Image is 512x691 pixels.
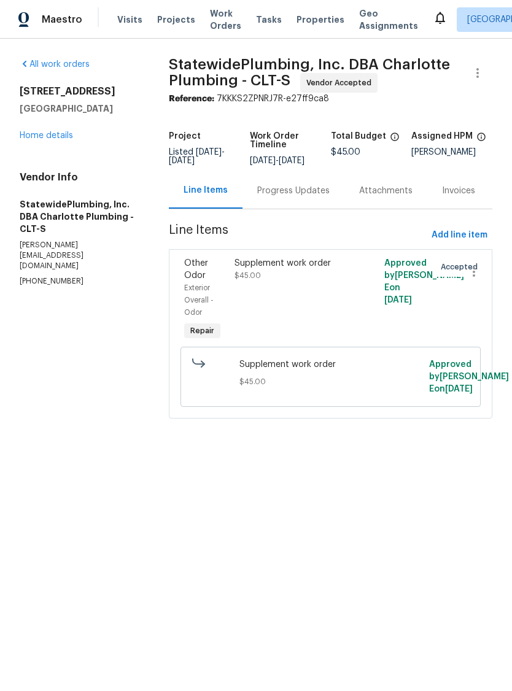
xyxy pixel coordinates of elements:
[279,156,304,165] span: [DATE]
[20,240,139,271] p: [PERSON_NAME][EMAIL_ADDRESS][DOMAIN_NAME]
[384,259,464,304] span: Approved by [PERSON_NAME] E on
[169,93,492,105] div: 7KKKS2ZPNRJ7R-e27ff9ca8
[185,325,219,337] span: Repair
[117,14,142,26] span: Visits
[20,171,139,183] h4: Vendor Info
[20,60,90,69] a: All work orders
[210,7,241,32] span: Work Orders
[157,14,195,26] span: Projects
[169,95,214,103] b: Reference:
[331,148,360,156] span: $45.00
[169,148,225,165] span: Listed
[184,184,228,196] div: Line Items
[359,7,418,32] span: Geo Assignments
[429,360,509,393] span: Approved by [PERSON_NAME] E on
[184,259,208,280] span: Other Odor
[235,272,261,279] span: $45.00
[442,185,475,197] div: Invoices
[20,131,73,140] a: Home details
[20,198,139,235] h5: StatewidePlumbing, Inc. DBA Charlotte Plumbing - CLT-S
[257,185,330,197] div: Progress Updates
[306,77,376,89] span: Vendor Accepted
[297,14,344,26] span: Properties
[411,148,492,156] div: [PERSON_NAME]
[432,228,487,243] span: Add line item
[169,57,450,88] span: StatewidePlumbing, Inc. DBA Charlotte Plumbing - CLT-S
[20,102,139,115] h5: [GEOGRAPHIC_DATA]
[476,132,486,148] span: The hpm assigned to this work order.
[441,261,483,273] span: Accepted
[250,156,276,165] span: [DATE]
[169,148,225,165] span: -
[42,14,82,26] span: Maestro
[331,132,386,141] h5: Total Budget
[169,156,195,165] span: [DATE]
[384,296,412,304] span: [DATE]
[184,284,214,316] span: Exterior Overall - Odor
[427,224,492,247] button: Add line item
[250,156,304,165] span: -
[445,385,473,393] span: [DATE]
[169,224,427,247] span: Line Items
[20,85,139,98] h2: [STREET_ADDRESS]
[239,376,421,388] span: $45.00
[235,257,352,269] div: Supplement work order
[169,132,201,141] h5: Project
[390,132,400,148] span: The total cost of line items that have been proposed by Opendoor. This sum includes line items th...
[196,148,222,156] span: [DATE]
[239,358,421,371] span: Supplement work order
[20,276,139,287] p: [PHONE_NUMBER]
[411,132,473,141] h5: Assigned HPM
[250,132,331,149] h5: Work Order Timeline
[256,15,282,24] span: Tasks
[359,185,413,197] div: Attachments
